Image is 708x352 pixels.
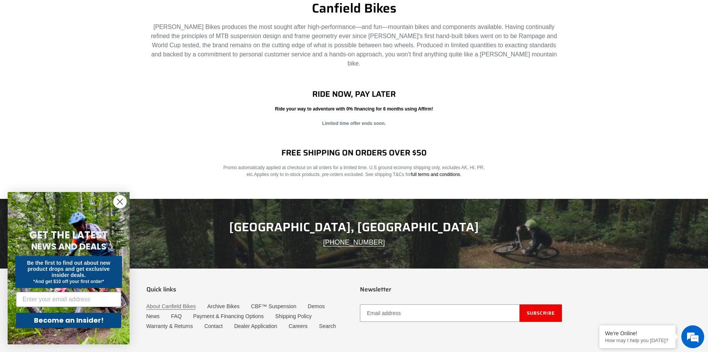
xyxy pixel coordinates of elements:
a: Dealer Application [234,323,277,329]
button: Close dialog [113,195,127,208]
button: Become an Insider! [16,313,121,328]
p: Quick links [146,286,348,293]
span: *And get $10 off your first order* [33,279,104,284]
input: Enter your email address [16,292,121,307]
strong: Ride your way to adventure with 0% financing for 6 months using Affirm! [275,106,433,112]
span: Subscribe [527,309,555,317]
a: Shipping Policy [275,313,312,319]
h2: RIDE NOW, PAY LATER [217,89,491,99]
p: Newsletter [360,286,562,293]
h2: Canfield Bikes [146,1,562,16]
p: [PERSON_NAME] Bikes produces the most sought after high-performance—and fun—mountain bikes and co... [146,22,562,68]
a: Search [319,323,336,329]
p: Promo automatically applied at checkout on all orders for a limited time. U.S ground economy ship... [217,164,491,178]
a: [PHONE_NUMBER] [323,238,385,246]
a: Careers [289,323,308,329]
h2: FREE SHIPPING ON ORDERS OVER $50 [217,148,491,157]
a: Archive Bikes [207,303,239,309]
div: We're Online! [605,330,670,336]
button: Subscribe [520,304,562,322]
a: News [146,313,160,319]
span: NEWS AND DEALS [31,240,106,253]
a: Warranty & Returns [146,323,193,329]
a: FAQ [171,313,182,319]
a: About Canfield Bikes [146,303,196,310]
h2: [GEOGRAPHIC_DATA], [GEOGRAPHIC_DATA] [146,220,562,234]
div: Minimize live chat window [125,4,143,22]
input: Email address [360,304,520,322]
a: full terms and conditions [411,172,460,177]
span: GET THE LATEST [29,228,108,242]
span: Be the first to find out about new product drops and get exclusive insider deals. [27,260,111,278]
img: d_696896380_company_1647369064580_696896380 [24,38,43,57]
a: CBF™ Suspension [251,303,296,309]
div: Chat with us now [51,43,140,53]
p: How may I help you today? [605,338,670,343]
strong: Limited time offer ends soon. [322,121,386,126]
textarea: Type your message and hit 'Enter' [4,208,145,235]
a: Payment & Financing Options [193,313,264,319]
a: Contact [204,323,223,329]
span: We're online! [44,96,105,173]
a: Demos [308,303,324,309]
div: Navigation go back [8,42,20,53]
